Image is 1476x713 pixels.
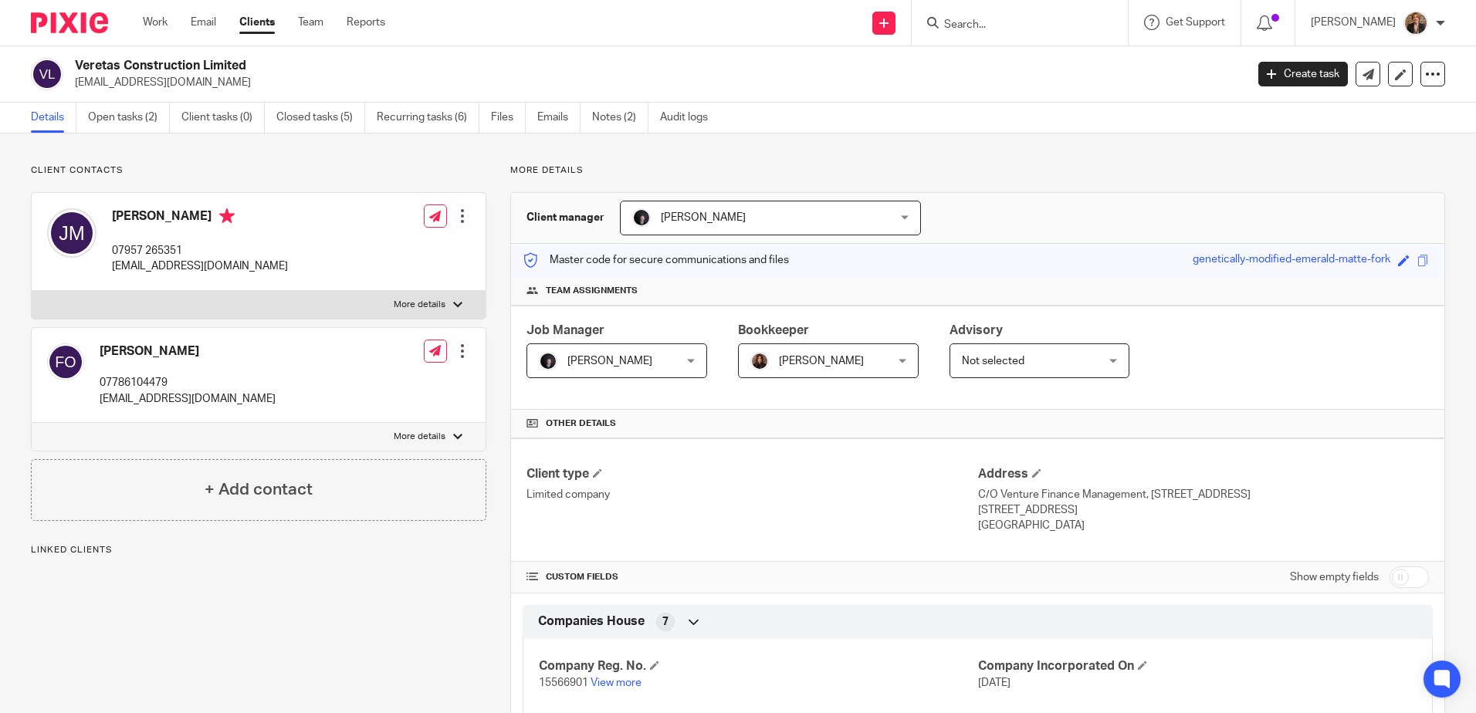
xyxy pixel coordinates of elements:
img: svg%3E [47,208,96,258]
p: [PERSON_NAME] [1311,15,1396,30]
h4: + Add contact [205,478,313,502]
img: Pixie [31,12,108,33]
label: Show empty fields [1290,569,1379,585]
span: [PERSON_NAME] [661,212,746,223]
a: Create task [1258,62,1348,86]
h2: Veretas Construction Limited [75,58,1003,74]
a: View more [591,678,642,688]
img: 455A2509.jpg [539,352,557,370]
img: svg%3E [47,343,84,380]
h4: Address [978,466,1429,482]
span: 7 [662,614,669,630]
span: Bookkeeper [738,324,809,336]
span: Team assignments [546,285,638,297]
h3: Client manager [526,210,604,225]
a: Open tasks (2) [88,103,170,133]
p: 07957 265351 [112,243,288,259]
input: Search [943,19,1082,32]
p: Limited company [526,487,977,502]
p: [EMAIL_ADDRESS][DOMAIN_NAME] [75,75,1235,90]
p: More details [394,431,445,443]
h4: Client type [526,466,977,482]
p: [EMAIL_ADDRESS][DOMAIN_NAME] [112,259,288,274]
span: Advisory [950,324,1003,336]
p: [EMAIL_ADDRESS][DOMAIN_NAME] [100,391,276,407]
a: Audit logs [660,103,719,133]
img: WhatsApp%20Image%202025-04-23%20at%2010.20.30_16e186ec.jpg [1403,11,1428,35]
p: 07786104479 [100,375,276,390]
span: Not selected [962,356,1024,367]
a: Closed tasks (5) [276,103,365,133]
div: genetically-modified-emerald-matte-fork [1193,252,1390,269]
span: [PERSON_NAME] [567,356,652,367]
h4: Company Incorporated On [978,658,1417,674]
a: Clients [239,15,275,30]
p: [STREET_ADDRESS] [978,502,1429,518]
span: Other details [546,417,616,430]
span: Companies House [538,613,645,630]
span: Get Support [1166,17,1225,28]
h4: CUSTOM FIELDS [526,571,977,583]
p: Linked clients [31,544,486,556]
a: Files [491,103,526,133]
img: 455A2509.jpg [632,208,651,227]
a: Client tasks (0) [181,103,265,133]
p: Client contacts [31,164,486,177]
a: Notes (2) [592,103,648,133]
span: [DATE] [978,678,1011,688]
a: Recurring tasks (6) [377,103,479,133]
p: More details [510,164,1445,177]
h4: [PERSON_NAME] [112,208,288,228]
h4: [PERSON_NAME] [100,343,276,360]
a: Team [298,15,323,30]
p: More details [394,299,445,311]
i: Primary [219,208,235,224]
a: Email [191,15,216,30]
a: Reports [347,15,385,30]
span: 15566901 [539,678,588,688]
span: [PERSON_NAME] [779,356,864,367]
p: Master code for secure communications and files [523,252,789,268]
h4: Company Reg. No. [539,658,977,674]
a: Emails [537,103,581,133]
a: Details [31,103,76,133]
img: svg%3E [31,58,63,90]
img: Headshot.jpg [750,352,769,370]
span: Job Manager [526,324,604,336]
p: C/O Venture Finance Management, [STREET_ADDRESS] [978,487,1429,502]
p: [GEOGRAPHIC_DATA] [978,518,1429,533]
a: Work [143,15,168,30]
